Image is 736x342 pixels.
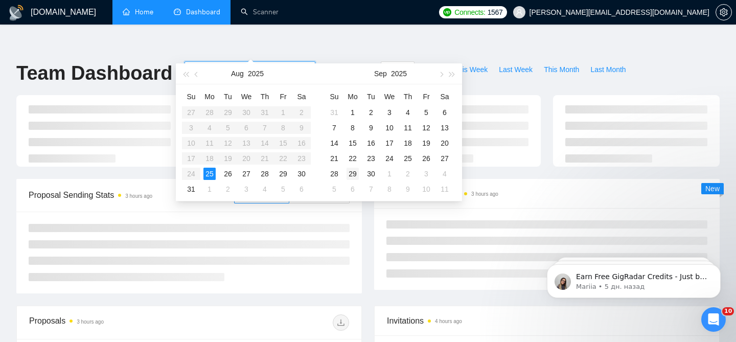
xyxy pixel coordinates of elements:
span: Invitations [387,314,707,327]
div: 9 [402,183,414,195]
td: 2025-09-09 [362,120,380,135]
button: Last Month [585,61,631,78]
th: Su [325,88,343,105]
th: Su [182,88,200,105]
td: 2025-10-09 [399,181,417,197]
td: 2025-08-31 [325,105,343,120]
td: 2025-10-11 [435,181,454,197]
div: 4 [259,183,271,195]
td: 2025-10-01 [380,166,399,181]
div: 28 [328,168,340,180]
div: 2 [402,168,414,180]
td: 2025-09-13 [435,120,454,135]
td: 2025-09-24 [380,151,399,166]
div: 31 [185,183,197,195]
th: Tu [219,88,237,105]
span: This Week [454,64,488,75]
td: 2025-08-26 [219,166,237,181]
div: 5 [420,106,432,119]
button: Sep [374,63,387,84]
th: Tu [362,88,380,105]
td: 2025-09-06 [435,105,454,120]
th: Fr [417,88,435,105]
td: 2025-09-08 [343,120,362,135]
th: Mo [200,88,219,105]
td: 2025-09-04 [256,181,274,197]
div: 25 [402,152,414,165]
td: 2025-10-03 [417,166,435,181]
td: 2025-09-26 [417,151,435,166]
td: 2025-09-18 [399,135,417,151]
button: 2025 [248,63,264,84]
iframe: Intercom notifications сообщение [532,243,736,314]
div: 22 [347,152,359,165]
button: Last Week [493,61,538,78]
div: 12 [420,122,432,134]
span: Last Week [499,64,533,75]
div: 11 [402,122,414,134]
button: This Month [538,61,585,78]
div: 10 [420,183,432,195]
div: 29 [277,168,289,180]
td: 2025-09-04 [399,105,417,120]
div: 2 [222,183,234,195]
span: Last Month [590,64,626,75]
div: 27 [240,168,252,180]
a: searchScanner [241,8,279,16]
img: upwork-logo.png [443,8,451,16]
span: New [705,185,720,193]
th: We [380,88,399,105]
div: 6 [439,106,451,119]
h1: Team Dashboard [16,61,172,85]
td: 2025-09-17 [380,135,399,151]
div: 1 [347,106,359,119]
div: 3 [420,168,432,180]
span: Connects: [454,7,485,18]
th: Sa [292,88,311,105]
span: user [516,9,523,16]
div: 16 [365,137,377,149]
span: Proposal Sending Stats [29,189,234,201]
td: 2025-09-21 [325,151,343,166]
td: 2025-09-06 [292,181,311,197]
td: 2025-09-02 [362,105,380,120]
td: 2025-09-05 [417,105,435,120]
div: 2 [365,106,377,119]
div: 3 [240,183,252,195]
td: 2025-09-28 [325,166,343,181]
td: 2025-09-12 [417,120,435,135]
time: 3 hours ago [77,319,104,325]
td: 2025-09-14 [325,135,343,151]
td: 2025-10-10 [417,181,435,197]
time: 4 hours ago [435,318,462,324]
div: 27 [439,152,451,165]
button: setting [716,4,732,20]
div: 21 [328,152,340,165]
a: setting [716,8,732,16]
td: 2025-10-05 [325,181,343,197]
div: 17 [383,137,396,149]
td: 2025-09-07 [325,120,343,135]
th: Fr [274,88,292,105]
div: Proposals [29,314,189,331]
td: 2025-08-30 [292,166,311,181]
span: Scanner Breakdown [386,187,707,200]
div: 4 [439,168,451,180]
div: 8 [383,183,396,195]
div: 1 [203,183,216,195]
td: 2025-09-03 [237,181,256,197]
div: 6 [347,183,359,195]
td: 2025-08-29 [274,166,292,181]
iframe: Intercom live chat [701,307,726,332]
a: homeHome [123,8,153,16]
img: logo [8,5,25,21]
button: This Week [448,61,493,78]
th: Th [399,88,417,105]
td: 2025-08-31 [182,181,200,197]
time: 3 hours ago [471,191,498,197]
td: 2025-09-29 [343,166,362,181]
th: We [237,88,256,105]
